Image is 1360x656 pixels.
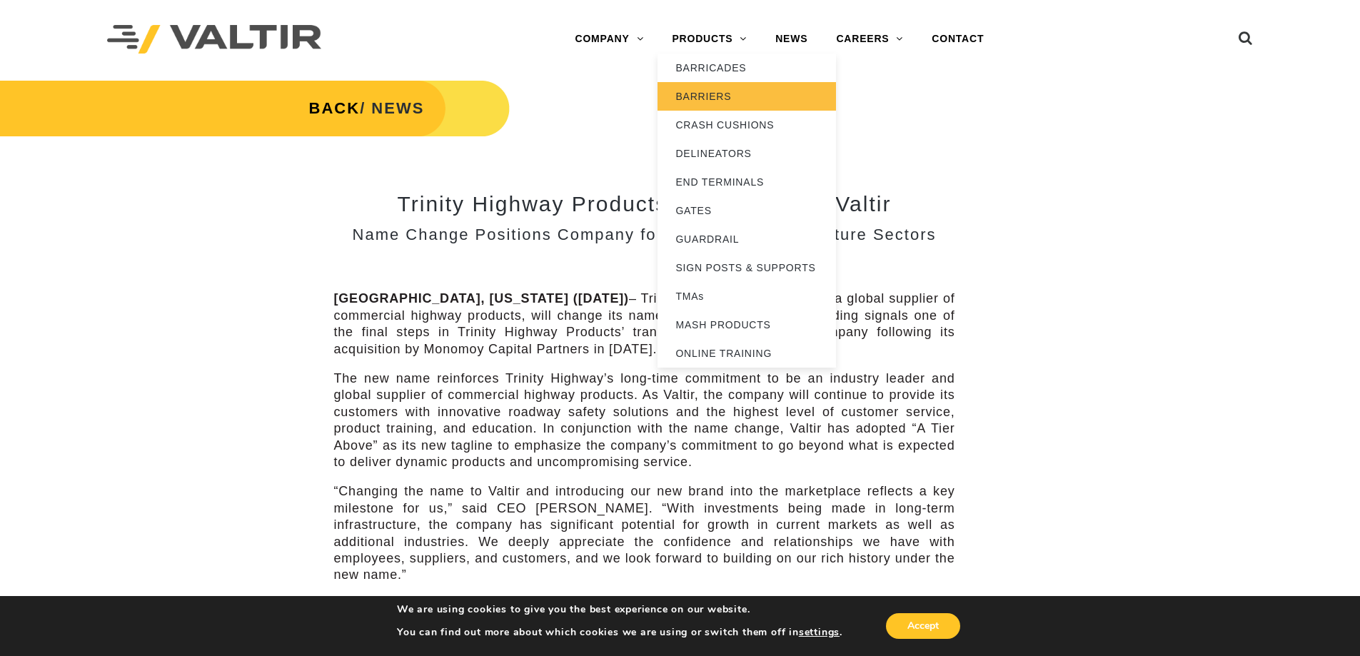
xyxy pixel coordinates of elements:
h2: Trinity Highway Products to Rebrand as Valtir [334,192,955,216]
a: PRODUCTS [658,25,761,54]
a: COMPANY [560,25,658,54]
a: CONTACT [917,25,998,54]
img: Valtir [107,25,321,54]
a: TMAs [658,282,836,311]
strong: / NEWS [309,99,425,117]
a: GATES [658,196,836,225]
strong: [GEOGRAPHIC_DATA], [US_STATE] ([DATE]) [334,291,629,306]
button: settings [799,626,840,639]
h3: Name Change Positions Company for Growth in Infrastructure Sectors [334,226,955,243]
a: BARRIERS [658,82,836,111]
a: ONLINE TRAINING [658,339,836,368]
p: “Changing the name to Valtir and introducing our new brand into the marketplace reflects a key mi... [334,483,955,583]
p: – Trinity Highway Products LLC, a global supplier of commercial highway products, will change its... [334,291,955,358]
a: END TERMINALS [658,168,836,196]
p: We are using cookies to give you the best experience on our website. [397,603,842,616]
p: The new name reinforces Trinity Highway’s long-time commitment to be an industry leader and globa... [334,370,955,470]
a: DELINEATORS [658,139,836,168]
a: CRASH CUSHIONS [658,111,836,139]
button: Accept [886,613,960,639]
a: CAREERS [822,25,917,54]
a: BACK [309,99,361,117]
a: BARRICADES [658,54,836,82]
a: GUARDRAIL [658,225,836,253]
p: You can find out more about which cookies we are using or switch them off in . [397,626,842,639]
a: MASH PRODUCTS [658,311,836,339]
a: NEWS [761,25,822,54]
a: SIGN POSTS & SUPPORTS [658,253,836,282]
